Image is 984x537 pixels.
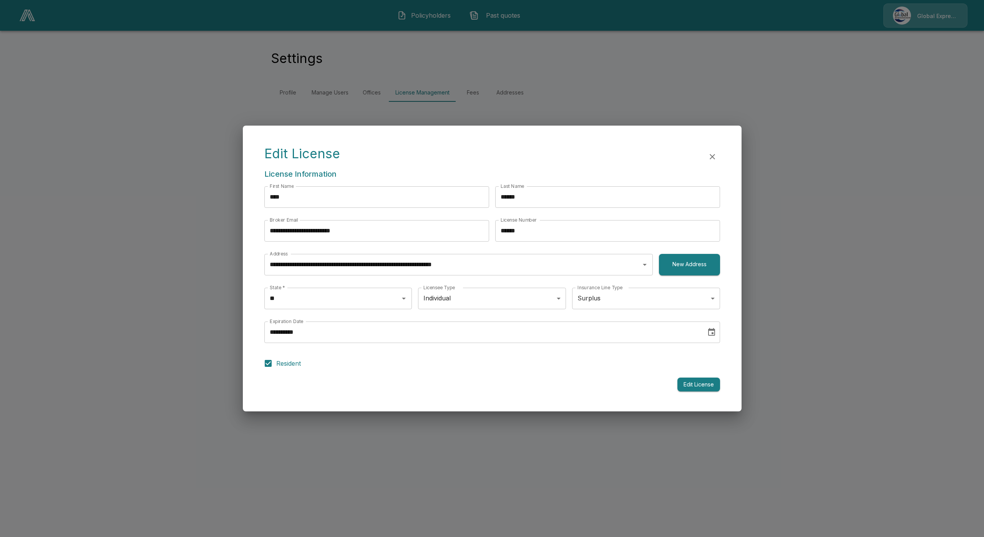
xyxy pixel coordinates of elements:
h6: License Information [264,168,720,180]
label: Last Name [501,183,524,189]
label: State * [270,284,285,291]
label: Insurance Line Type [577,284,622,291]
div: Individual [418,288,566,309]
button: New Address [659,254,720,275]
label: Licensee Type [423,284,455,291]
label: First Name [270,183,294,189]
span: Resident [276,359,301,368]
button: Choose date, selected date is Oct 30, 2025 [704,325,719,340]
h4: Edit License [264,146,340,162]
label: Broker Email [270,217,298,223]
label: License Number [501,217,537,223]
button: Edit License [677,378,720,392]
button: Open [639,259,650,270]
button: Open [398,293,409,304]
label: Address [270,250,288,257]
div: Surplus [572,288,720,309]
label: Expiration Date [270,318,303,325]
